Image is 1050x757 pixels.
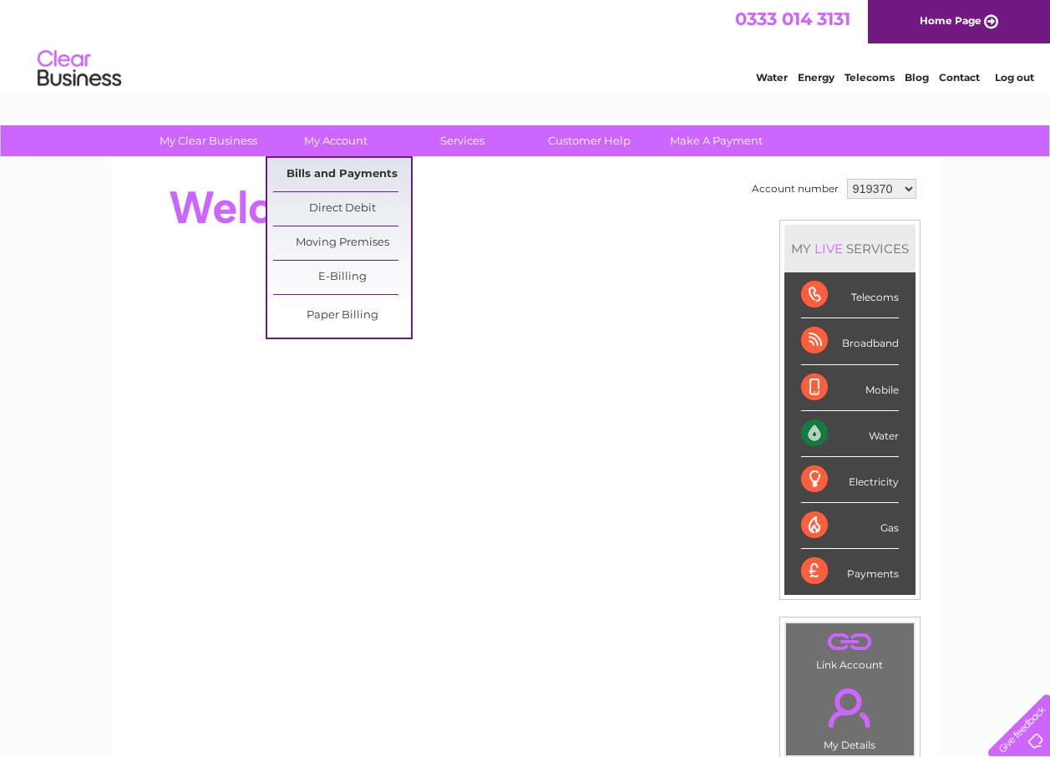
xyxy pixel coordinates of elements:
div: Payments [801,549,899,594]
a: Moving Premises [273,226,411,260]
div: Broadband [801,318,899,364]
a: Direct Debit [273,192,411,226]
a: Bills and Payments [273,158,411,191]
a: . [790,678,910,737]
div: Mobile [801,365,899,411]
a: My Clear Business [139,125,277,156]
a: 0333 014 3131 [735,8,850,29]
div: LIVE [811,241,846,257]
div: Clear Business is a trading name of Verastar Limited (registered in [GEOGRAPHIC_DATA] No. 3667643... [131,9,921,81]
div: Telecoms [801,272,899,318]
a: Log out [995,71,1034,84]
a: . [790,627,910,657]
a: My Account [266,125,404,156]
img: logo.png [37,43,122,94]
div: MY SERVICES [784,225,916,272]
a: Water [756,71,788,84]
a: Customer Help [520,125,658,156]
a: Contact [939,71,980,84]
a: Services [393,125,531,156]
td: Link Account [785,622,915,675]
td: My Details [785,674,915,756]
div: Gas [801,503,899,549]
div: Water [801,411,899,457]
a: Energy [798,71,834,84]
a: E-Billing [273,261,411,294]
a: Paper Billing [273,299,411,333]
a: Make A Payment [647,125,785,156]
a: Blog [905,71,929,84]
a: Telecoms [845,71,895,84]
td: Account number [748,175,843,203]
div: Electricity [801,457,899,503]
